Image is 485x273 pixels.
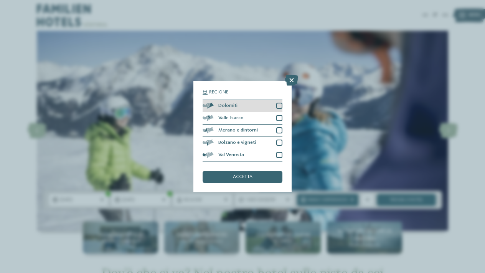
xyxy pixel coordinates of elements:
[218,140,256,145] span: Bolzano e vigneti
[218,103,238,108] span: Dolomiti
[218,153,244,158] span: Val Venosta
[218,128,258,133] span: Merano e dintorni
[218,116,244,121] span: Valle Isarco
[209,90,228,95] span: Regione
[233,175,252,180] span: accetta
